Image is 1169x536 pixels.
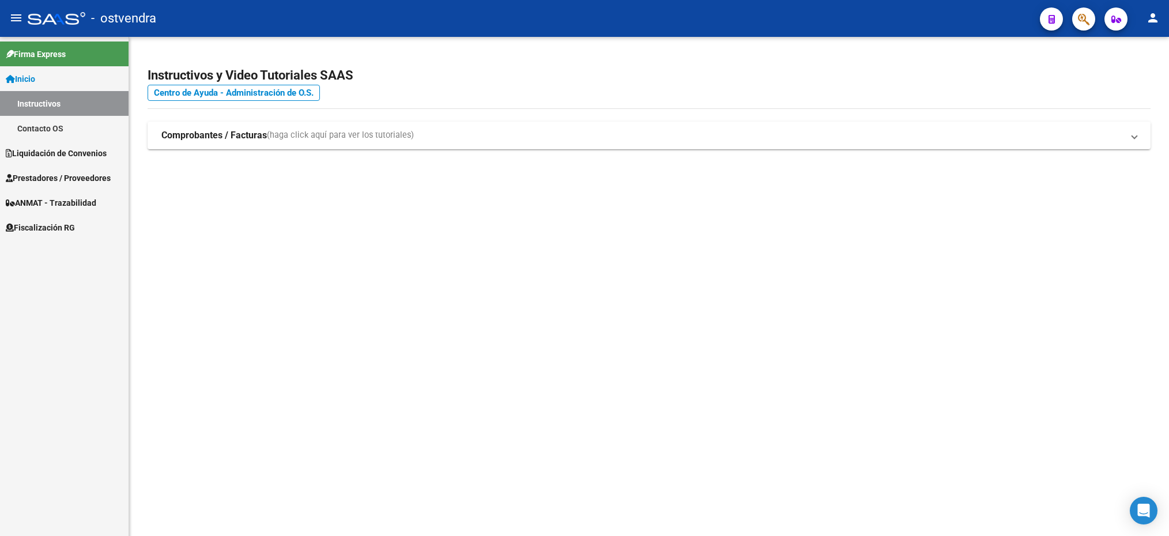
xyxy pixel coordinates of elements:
span: - ostvendra [91,6,156,31]
mat-icon: person [1146,11,1160,25]
span: Inicio [6,73,35,85]
div: Open Intercom Messenger [1130,497,1157,524]
strong: Comprobantes / Facturas [161,129,267,142]
a: Centro de Ayuda - Administración de O.S. [148,85,320,101]
span: (haga click aquí para ver los tutoriales) [267,129,414,142]
span: ANMAT - Trazabilidad [6,197,96,209]
span: Firma Express [6,48,66,61]
mat-icon: menu [9,11,23,25]
h2: Instructivos y Video Tutoriales SAAS [148,65,1151,86]
span: Prestadores / Proveedores [6,172,111,184]
mat-expansion-panel-header: Comprobantes / Facturas(haga click aquí para ver los tutoriales) [148,122,1151,149]
span: Fiscalización RG [6,221,75,234]
span: Liquidación de Convenios [6,147,107,160]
